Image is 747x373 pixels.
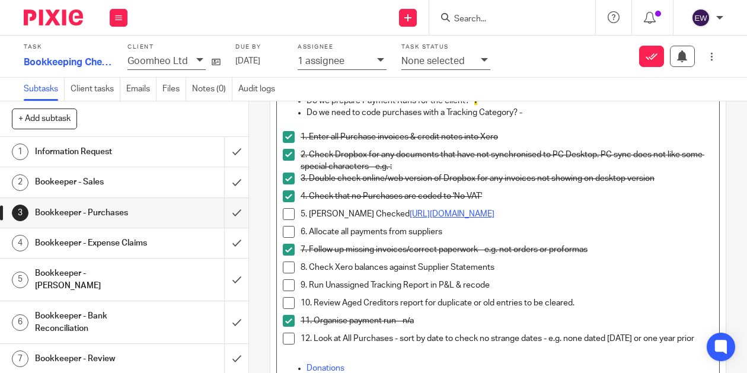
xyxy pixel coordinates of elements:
div: 4 [12,235,28,251]
p: 12. Look at All Purchases - sort by date to check no strange dates - e.g. none dated [DATE] or on... [301,333,713,345]
img: svg%3E [691,8,710,27]
p: 8. Check Xero balances against Supplier Statements [301,262,713,273]
h1: Bookkeeper - Review [35,350,154,368]
h1: Bookeeper - Sales [35,173,154,191]
h1: Bookkeeper - Expense Claims [35,234,154,252]
a: Subtasks [24,78,65,101]
button: + Add subtask [12,109,77,129]
label: Task [24,43,113,51]
span: f [474,97,477,105]
input: Search [453,14,560,25]
div: 7 [12,350,28,367]
div: 3 [12,205,28,221]
a: Audit logs [238,78,281,101]
p: Do we need to code purchases with a Tracking Category? - [307,107,713,119]
a: Client tasks [71,78,120,101]
p: 1 assignee [298,56,344,66]
p: None selected [401,56,465,66]
div: 2 [12,174,28,191]
label: Client [127,43,221,51]
div: 5 [12,272,28,288]
p: 9. Run Unassigned Tracking Report in P&L & recode [301,279,713,291]
a: Emails [126,78,157,101]
p: 11. Organise payment run - n/a [301,315,713,327]
label: Assignee [298,43,387,51]
h1: Bookkeeper - [PERSON_NAME] [35,264,154,295]
label: Task status [401,43,490,51]
h1: Bookkeeper - Purchases [35,204,154,222]
p: 2. Check Dropbox for any documents that have not synchronised to PC Desktop. PC sync does not lik... [301,149,713,173]
p: 10. Review Aged Creditors report for duplicate or old entries to be cleared. [301,297,713,309]
h1: Bookkeeper - Bank Reconciliation [35,307,154,337]
a: Files [162,78,186,101]
a: [URL][DOMAIN_NAME] [410,210,494,218]
p: 6. Allocate all payments from suppliers [301,226,713,238]
p: 3. Double check online/web version of Dropbox for any invoices not showing on desktop version [301,173,713,184]
a: Notes (0) [192,78,232,101]
p: 7. Follow up missing invoices/correct paperwork - e.g. not orders or proformas [301,244,713,256]
img: Pixie [24,9,83,25]
a: Donations [307,364,344,372]
p: 1. Enter all Purchase invoices & credit notes into Xero [301,131,713,143]
div: 6 [12,314,28,331]
p: 5. [PERSON_NAME] Checked [301,208,713,220]
p: 4. Check that no Purchases are coded to 'No VAT' [301,190,713,202]
p: Goomheo Ltd [127,56,188,66]
label: Due by [235,43,283,51]
span: [DATE] [235,57,260,65]
div: 1 [12,144,28,160]
h1: Information Request [35,143,154,161]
